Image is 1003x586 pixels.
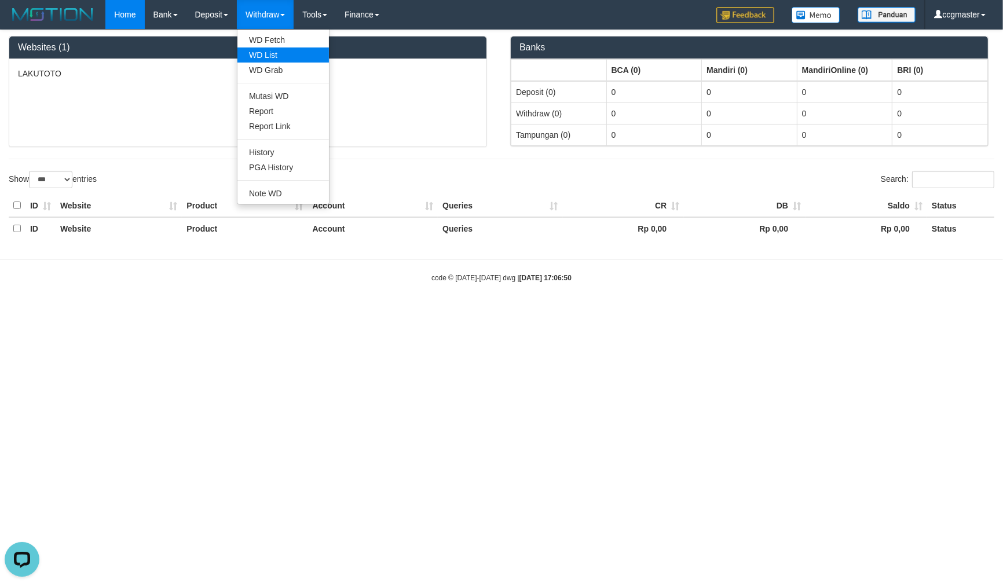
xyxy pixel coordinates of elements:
[25,217,56,240] th: ID
[684,195,806,217] th: DB
[892,59,988,81] th: Group: activate to sort column ascending
[511,124,607,145] td: Tampungan (0)
[9,171,97,188] label: Show entries
[308,217,438,240] th: Account
[438,195,562,217] th: Queries
[927,195,994,217] th: Status
[237,160,329,175] a: PGA History
[606,102,702,124] td: 0
[9,6,97,23] img: MOTION_logo.png
[892,102,988,124] td: 0
[56,195,182,217] th: Website
[702,102,797,124] td: 0
[858,7,916,23] img: panduan.png
[438,217,562,240] th: Queries
[511,59,607,81] th: Group: activate to sort column ascending
[511,102,607,124] td: Withdraw (0)
[511,81,607,103] td: Deposit (0)
[18,42,478,53] h3: Websites (1)
[237,63,329,78] a: WD Grab
[881,171,994,188] label: Search:
[519,274,572,282] strong: [DATE] 17:06:50
[237,119,329,134] a: Report Link
[702,81,797,103] td: 0
[237,145,329,160] a: History
[606,59,702,81] th: Group: activate to sort column ascending
[702,124,797,145] td: 0
[563,217,684,240] th: Rp 0,00
[237,104,329,119] a: Report
[797,124,892,145] td: 0
[684,217,806,240] th: Rp 0,00
[237,32,329,47] a: WD Fetch
[182,217,308,240] th: Product
[912,171,994,188] input: Search:
[892,124,988,145] td: 0
[606,81,702,103] td: 0
[5,5,39,39] button: Open LiveChat chat widget
[237,47,329,63] a: WD List
[519,42,979,53] h3: Banks
[29,171,72,188] select: Showentries
[927,217,994,240] th: Status
[797,81,892,103] td: 0
[892,81,988,103] td: 0
[237,89,329,104] a: Mutasi WD
[563,195,684,217] th: CR
[716,7,774,23] img: Feedback.jpg
[806,217,927,240] th: Rp 0,00
[25,195,56,217] th: ID
[56,217,182,240] th: Website
[606,124,702,145] td: 0
[431,274,572,282] small: code © [DATE]-[DATE] dwg |
[308,195,438,217] th: Account
[792,7,840,23] img: Button%20Memo.svg
[797,102,892,124] td: 0
[702,59,797,81] th: Group: activate to sort column ascending
[18,68,478,79] p: LAKUTOTO
[806,195,927,217] th: Saldo
[797,59,892,81] th: Group: activate to sort column ascending
[182,195,308,217] th: Product
[237,186,329,201] a: Note WD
